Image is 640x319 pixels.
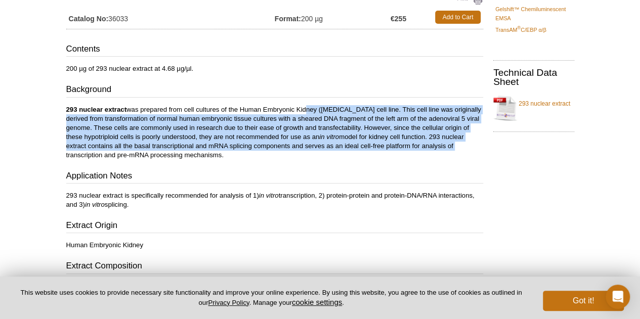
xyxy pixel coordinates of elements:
strong: Catalog No: [69,14,109,23]
sup: ® [517,26,521,31]
h3: Background [66,83,483,98]
b: 293 nuclear extract [66,106,127,113]
em: in vitro [85,201,105,208]
div: Open Intercom Messenger [606,285,630,309]
p: was prepared from cell cultures of the Human Embryonic Kidney ([MEDICAL_DATA] cell line. This cel... [66,105,483,160]
strong: Format: [275,14,301,23]
a: 293 nuclear extract [493,93,574,123]
a: Privacy Policy [208,299,249,306]
td: 200 µg [275,8,391,26]
h3: Extract Origin [66,219,483,234]
em: in vitro [259,192,279,199]
a: Add to Cart [435,11,481,24]
a: TransAM®C/EBP α/β [495,25,546,34]
p: 200 µg of 293 nuclear extract at 4.68 µg/µl. [66,64,483,73]
p: 293 nuclear extract is specifically recommended for analysis of 1) transcription, 2) protein-prot... [66,191,483,209]
p: This website uses cookies to provide necessary site functionality and improve your online experie... [16,288,526,307]
h3: Application Notes [66,170,483,184]
h2: Technical Data Sheet [493,68,574,86]
strong: €255 [391,14,406,23]
p: Human Embryonic Kidney [66,241,483,250]
em: in vitro [319,133,339,141]
button: cookie settings [292,298,342,306]
a: Gelshift™ Chemiluminescent EMSA [495,5,572,23]
h3: Extract Composition [66,260,483,274]
button: Got it! [543,291,624,311]
td: 36033 [66,8,275,26]
h3: Contents [66,43,483,57]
